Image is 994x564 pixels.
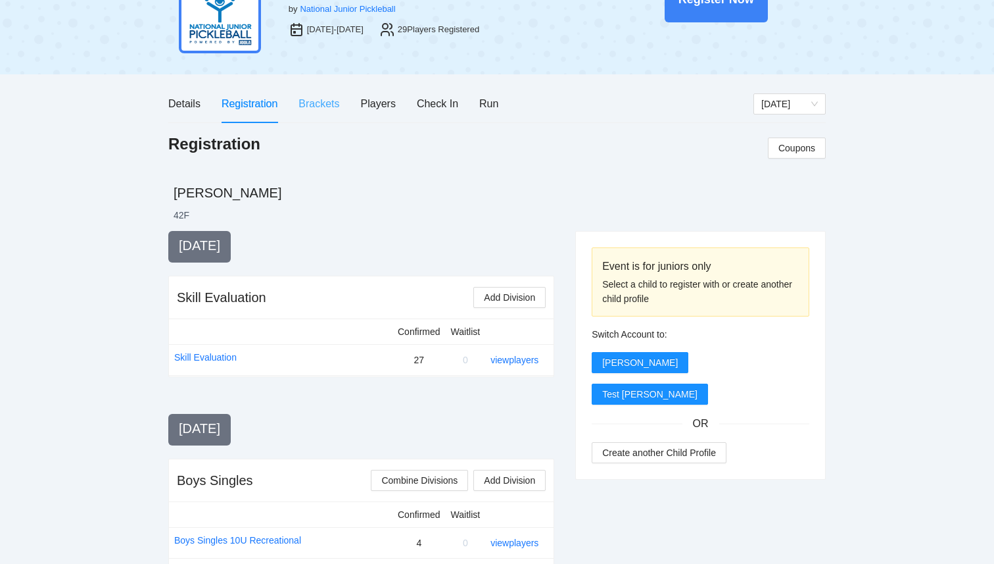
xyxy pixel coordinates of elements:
div: [DATE]-[DATE] [307,23,364,36]
div: Waitlist [451,507,481,522]
div: Boys Singles [177,471,253,490]
h1: Registration [168,134,260,155]
h2: [PERSON_NAME] [174,184,826,202]
span: Coupons [778,141,815,155]
a: Skill Evaluation [174,350,237,365]
td: 4 [392,527,446,558]
a: National Junior Pickleball [300,4,395,14]
button: Add Division [473,287,546,308]
div: by [289,3,298,16]
button: Combine Divisions [371,470,468,491]
div: Registration [222,95,277,112]
a: view players [490,538,538,548]
span: Add Division [484,473,535,488]
span: Combine Divisions [381,473,458,488]
div: Switch Account to: [592,327,809,342]
a: view players [490,355,538,365]
button: [PERSON_NAME] [592,352,688,373]
div: Confirmed [398,507,440,522]
div: Check In [417,95,458,112]
div: Skill Evaluation [177,288,266,307]
span: OR [682,415,719,432]
div: Details [168,95,201,112]
span: 0 [463,538,468,548]
li: 42 F [174,209,189,222]
div: Brackets [298,95,339,112]
span: Friday [761,94,818,114]
div: Waitlist [451,324,481,339]
span: 0 [463,355,468,365]
button: Coupons [768,138,826,159]
span: [DATE] [179,238,220,253]
div: Run [479,95,498,112]
div: Event is for juniors only [602,258,799,274]
button: Test [PERSON_NAME] [592,384,708,405]
span: [DATE] [179,421,220,436]
button: Add Division [473,470,546,491]
span: Create another Child Profile [602,446,716,460]
div: 29 Players Registered [398,23,479,36]
span: Test [PERSON_NAME] [602,387,698,401]
span: [PERSON_NAME] [602,355,678,370]
div: Players [361,95,396,112]
div: Select a child to register with or create another child profile [602,277,799,306]
button: Create another Child Profile [592,442,726,463]
a: Boys Singles 10U Recreational [174,533,301,548]
div: Confirmed [398,324,440,339]
td: 27 [392,344,446,375]
span: Add Division [484,290,535,305]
